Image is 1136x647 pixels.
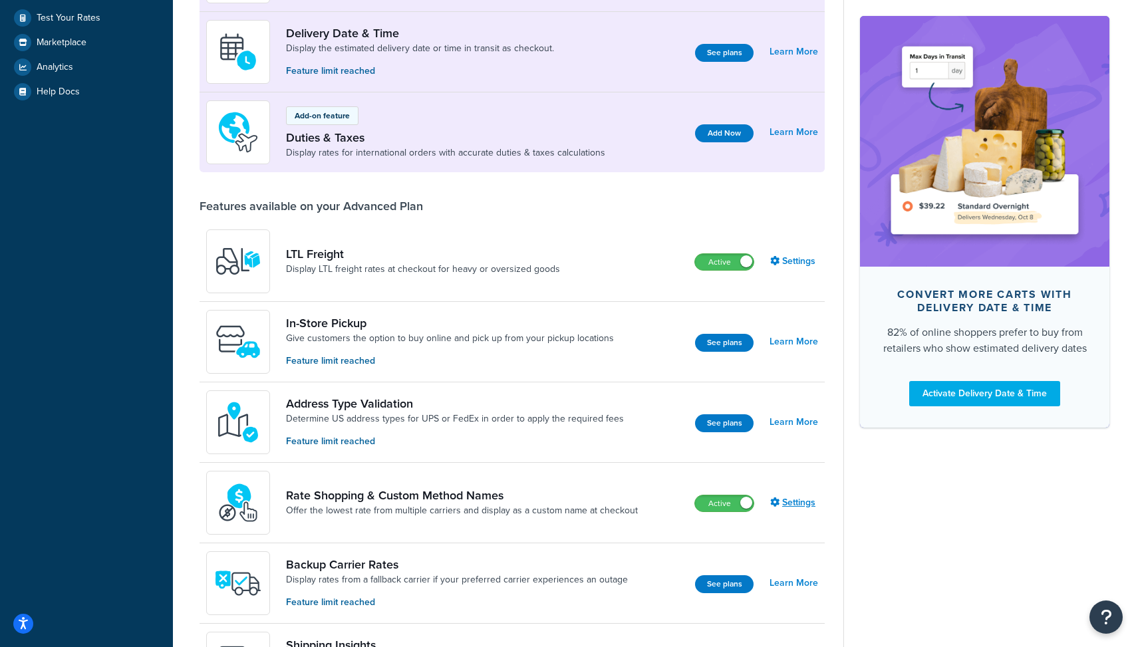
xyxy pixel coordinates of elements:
[286,354,614,368] p: Feature limit reached
[286,146,605,160] a: Display rates for international orders with accurate duties & taxes calculations
[37,13,100,24] span: Test Your Rates
[295,110,350,122] p: Add-on feature
[10,31,163,55] a: Marketplace
[286,488,638,503] a: Rate Shopping & Custom Method Names
[10,55,163,79] a: Analytics
[286,557,628,572] a: Backup Carrier Rates
[286,130,605,145] a: Duties & Taxes
[695,254,754,270] label: Active
[770,493,818,512] a: Settings
[286,64,554,78] p: Feature limit reached
[286,573,628,586] a: Display rates from a fallback carrier if your preferred carrier experiences an outage
[881,287,1088,314] div: Convert more carts with delivery date & time
[695,124,754,142] button: Add Now
[770,123,818,142] a: Learn More
[10,6,163,30] a: Test Your Rates
[215,109,261,156] img: icon-duo-feat-landed-cost-7136b061.png
[909,380,1060,406] a: Activate Delivery Date & Time
[286,396,624,411] a: Address Type Validation
[286,26,554,41] a: Delivery Date & Time
[695,334,754,352] button: See plans
[770,332,818,351] a: Learn More
[215,238,261,285] img: y79ZsPf0fXUFUhFXDzUgf+ktZg5F2+ohG75+v3d2s1D9TjoU8PiyCIluIjV41seZevKCRuEjTPPOKHJsQcmKCXGdfprl3L4q7...
[286,412,624,426] a: Determine US address types for UPS or FedEx in order to apply the required fees
[880,36,1089,246] img: feature-image-ddt-36eae7f7280da8017bfb280eaccd9c446f90b1fe08728e4019434db127062ab4.png
[215,479,261,526] img: icon-duo-feat-rate-shopping-ecdd8bed.png
[286,263,560,276] a: Display LTL freight rates at checkout for heavy or oversized goods
[286,504,638,517] a: Offer the lowest rate from multiple carriers and display as a custom name at checkout
[37,62,73,73] span: Analytics
[881,324,1088,356] div: 82% of online shoppers prefer to buy from retailers who show estimated delivery dates
[215,560,261,606] img: icon-duo-feat-backup-carrier-4420b188.png
[770,574,818,592] a: Learn More
[200,199,423,213] div: Features available on your Advanced Plan
[215,399,261,446] img: kIG8fy0lQAAAABJRU5ErkJggg==
[37,86,80,98] span: Help Docs
[695,44,754,62] button: See plans
[286,332,614,345] a: Give customers the option to buy online and pick up from your pickup locations
[37,37,86,49] span: Marketplace
[286,42,554,55] a: Display the estimated delivery date or time in transit as checkout.
[695,575,754,593] button: See plans
[695,414,754,432] button: See plans
[695,495,754,511] label: Active
[770,252,818,271] a: Settings
[770,43,818,61] a: Learn More
[10,80,163,104] a: Help Docs
[770,413,818,432] a: Learn More
[286,316,614,330] a: In-Store Pickup
[286,247,560,261] a: LTL Freight
[215,319,261,365] img: wfgcfpwTIucLEAAAAASUVORK5CYII=
[215,29,261,75] img: gfkeb5ejjkALwAAAABJRU5ErkJggg==
[1089,600,1123,634] button: Open Resource Center
[286,595,628,610] p: Feature limit reached
[286,434,624,449] p: Feature limit reached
